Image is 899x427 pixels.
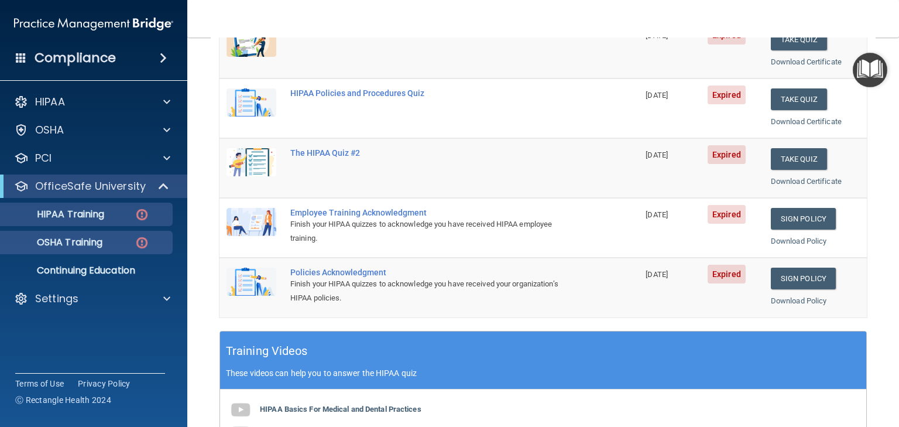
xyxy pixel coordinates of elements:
img: danger-circle.6113f641.png [135,207,149,222]
div: Employee Training Acknowledgment [290,208,580,217]
a: OfficeSafe University [14,179,170,193]
div: Policies Acknowledgment [290,268,580,277]
div: Finish your HIPAA quizzes to acknowledge you have received your organization’s HIPAA policies. [290,277,580,305]
p: Continuing Education [8,265,167,276]
span: Expired [708,145,746,164]
a: Sign Policy [771,208,836,230]
span: Ⓒ Rectangle Health 2024 [15,394,111,406]
a: Download Certificate [771,177,842,186]
a: Privacy Policy [78,378,131,390]
button: Take Quiz [771,29,827,50]
span: [DATE] [646,151,668,159]
p: HIPAA [35,95,65,109]
button: Take Quiz [771,88,827,110]
a: PCI [14,151,170,165]
h4: Compliance [35,50,116,66]
span: Expired [708,205,746,224]
button: Take Quiz [771,148,827,170]
p: PCI [35,151,52,165]
span: [DATE] [646,210,668,219]
span: [DATE] [646,31,668,40]
a: Sign Policy [771,268,836,289]
div: The HIPAA Quiz #2 [290,148,580,158]
a: HIPAA [14,95,170,109]
p: OfficeSafe University [35,179,146,193]
img: gray_youtube_icon.38fcd6cc.png [229,398,252,422]
button: Open Resource Center [853,53,887,87]
a: Download Certificate [771,117,842,126]
span: [DATE] [646,91,668,100]
p: These videos can help you to answer the HIPAA quiz [226,368,860,378]
img: PMB logo [14,12,173,36]
p: Settings [35,292,78,306]
p: HIPAA Training [8,209,104,220]
h5: Training Videos [226,341,308,361]
a: Download Policy [771,296,827,305]
span: [DATE] [646,270,668,279]
b: HIPAA Basics For Medical and Dental Practices [260,405,421,414]
span: Expired [708,86,746,104]
img: danger-circle.6113f641.png [135,235,149,250]
div: Finish your HIPAA quizzes to acknowledge you have received HIPAA employee training. [290,217,580,245]
p: OSHA [35,123,64,137]
span: Expired [708,265,746,283]
a: Download Certificate [771,57,842,66]
a: Terms of Use [15,378,64,390]
p: OSHA Training [8,237,102,248]
a: OSHA [14,123,170,137]
a: Download Policy [771,237,827,245]
a: Settings [14,292,170,306]
div: HIPAA Policies and Procedures Quiz [290,88,580,98]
